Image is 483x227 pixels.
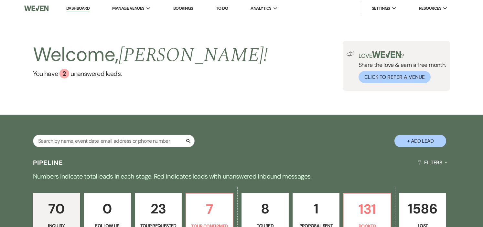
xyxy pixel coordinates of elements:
[33,69,268,78] a: You have 2 unanswered leads.
[348,198,387,220] p: 131
[139,198,178,220] p: 23
[9,171,474,181] p: Numbers indicate total leads in each stage. Red indicates leads with unanswered inbound messages.
[355,51,446,83] div: Share the love & earn a free month.
[216,5,228,11] a: To Do
[297,198,336,220] p: 1
[246,198,284,220] p: 8
[190,198,229,220] p: 7
[33,135,195,147] input: Search by name, event date, email address or phone number
[415,154,450,171] button: Filters
[112,5,144,12] span: Manage Venues
[66,5,90,12] a: Dashboard
[33,41,268,69] h2: Welcome,
[372,5,390,12] span: Settings
[119,40,268,70] span: [PERSON_NAME] !
[347,51,355,57] img: loud-speaker-illustration.svg
[37,198,76,220] p: 70
[394,135,446,147] button: + Add Lead
[359,51,446,59] p: Love ?
[59,69,69,78] div: 2
[251,5,271,12] span: Analytics
[403,198,442,220] p: 1586
[419,5,441,12] span: Resources
[24,2,48,15] img: Weven Logo
[173,5,193,11] a: Bookings
[359,71,431,83] button: Click to Refer a Venue
[33,158,63,167] h3: Pipeline
[88,198,127,220] p: 0
[372,51,401,58] img: weven-logo-green.svg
